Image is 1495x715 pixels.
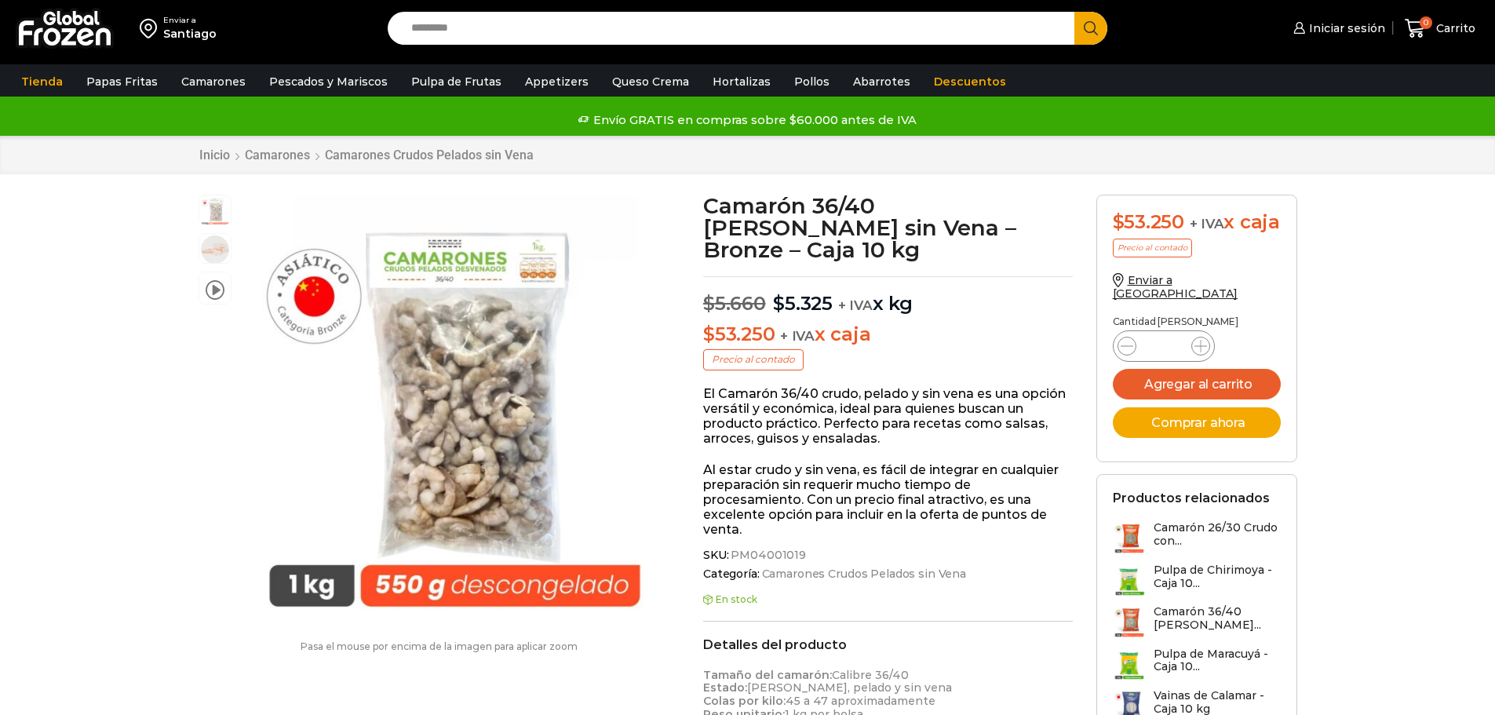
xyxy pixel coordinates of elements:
a: Tienda [13,67,71,97]
h3: Pulpa de Maracuyá - Caja 10... [1154,648,1281,674]
p: Cantidad [PERSON_NAME] [1113,316,1281,327]
a: Camarones Crudos Pelados sin Vena [760,567,966,581]
div: x caja [1113,211,1281,234]
span: Carrito [1432,20,1475,36]
a: Camarones [244,148,311,162]
div: Santiago [163,26,217,42]
bdi: 53.250 [1113,210,1184,233]
a: Pescados y Mariscos [261,67,396,97]
span: $ [773,292,785,315]
bdi: 5.660 [703,292,766,315]
span: 0 [1420,16,1432,29]
span: + IVA [1190,216,1224,232]
p: Precio al contado [703,349,804,370]
a: Camarón 36/40 [PERSON_NAME]... [1113,605,1281,639]
span: PM04001019 [728,549,806,562]
nav: Breadcrumb [199,148,534,162]
p: x kg [703,276,1073,316]
span: $ [703,323,715,345]
a: Inicio [199,148,231,162]
div: Enviar a [163,15,217,26]
bdi: 53.250 [703,323,775,345]
a: Enviar a [GEOGRAPHIC_DATA] [1113,273,1238,301]
p: En stock [703,594,1073,605]
a: Camarones Crudos Pelados sin Vena [324,148,534,162]
span: Iniciar sesión [1305,20,1385,36]
h2: Detalles del producto [703,637,1073,652]
a: Queso Crema [604,67,697,97]
a: Appetizers [517,67,596,97]
p: x caja [703,323,1073,346]
p: Pasa el mouse por encima de la imagen para aplicar zoom [199,641,680,652]
input: Product quantity [1149,335,1179,357]
a: Pulpa de Chirimoya - Caja 10... [1113,564,1281,597]
span: $ [1113,210,1125,233]
p: Precio al contado [1113,239,1192,257]
span: 36/40 rpd bronze [199,234,231,265]
h3: Pulpa de Chirimoya - Caja 10... [1154,564,1281,590]
h3: Camarón 26/30 Crudo con... [1154,521,1281,548]
p: El Camarón 36/40 crudo, pelado y sin vena es una opción versátil y económica, ideal para quienes ... [703,386,1073,447]
a: 0 Carrito [1401,10,1479,47]
h1: Camarón 36/40 [PERSON_NAME] sin Vena – Bronze – Caja 10 kg [703,195,1073,261]
a: Pulpa de Frutas [403,67,509,97]
p: Al estar crudo y sin vena, es fácil de integrar en cualquier preparación sin requerir mucho tiemp... [703,462,1073,538]
a: Camarones [173,67,253,97]
bdi: 5.325 [773,292,833,315]
strong: Estado: [703,680,747,695]
a: Pollos [786,67,837,97]
h3: Camarón 36/40 [PERSON_NAME]... [1154,605,1281,632]
span: + IVA [838,297,873,313]
button: Agregar al carrito [1113,369,1281,399]
strong: Tamaño del camarón: [703,668,832,682]
a: Camarón 26/30 Crudo con... [1113,521,1281,555]
span: Camaron 36/40 RPD Bronze [199,195,231,227]
h2: Productos relacionados [1113,491,1270,505]
strong: Colas por kilo: [703,694,786,708]
a: Pulpa de Maracuyá - Caja 10... [1113,648,1281,681]
img: address-field-icon.svg [140,15,163,42]
button: Comprar ahora [1113,407,1281,438]
span: $ [703,292,715,315]
a: Hortalizas [705,67,778,97]
span: SKU: [703,549,1073,562]
button: Search button [1074,12,1107,45]
a: Abarrotes [845,67,918,97]
span: Categoría: [703,567,1073,581]
a: Iniciar sesión [1289,13,1385,44]
span: + IVA [780,328,815,344]
a: Descuentos [926,67,1014,97]
a: Papas Fritas [78,67,166,97]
